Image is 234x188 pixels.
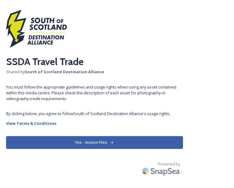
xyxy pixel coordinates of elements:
[6,10,67,51] img: 2021_SSH_Destination_colour.png
[6,136,183,149] button: Yes - Access Files
[140,164,183,178] img: SnapSea Logo
[158,161,180,167] span: Powered by
[6,54,183,69] h2: SSDA Travel Trade
[6,121,56,126] strong: View Terms & Conditions
[6,111,183,117] span: By clicking below, you agree to follow South of Scotland Destination Alliance 's usage rights.
[6,84,183,102] span: You must follow the appropriate guidelines and usage rights when using any asset contained within...
[6,120,183,127] a: View Terms & Conditions
[6,69,183,75] span: Shared by
[25,69,104,74] strong: South of Scotland Destination Alliance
